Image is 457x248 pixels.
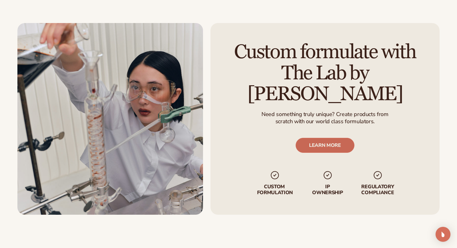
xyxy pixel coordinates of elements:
a: LEARN MORE [296,138,354,153]
p: regulatory compliance [361,184,395,196]
p: IP Ownership [312,184,344,196]
img: checkmark_svg [323,170,333,180]
img: Female scientist in chemistry lab. [17,23,203,215]
p: scratch with our world class formulators. [261,118,388,125]
img: checkmark_svg [373,170,383,180]
p: Need something truly unique? Create products from [261,111,388,118]
p: Custom formulation [256,184,294,196]
img: checkmark_svg [270,170,280,180]
h2: Custom formulate with The Lab by [PERSON_NAME] [228,42,422,105]
div: Open Intercom Messenger [436,227,450,242]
